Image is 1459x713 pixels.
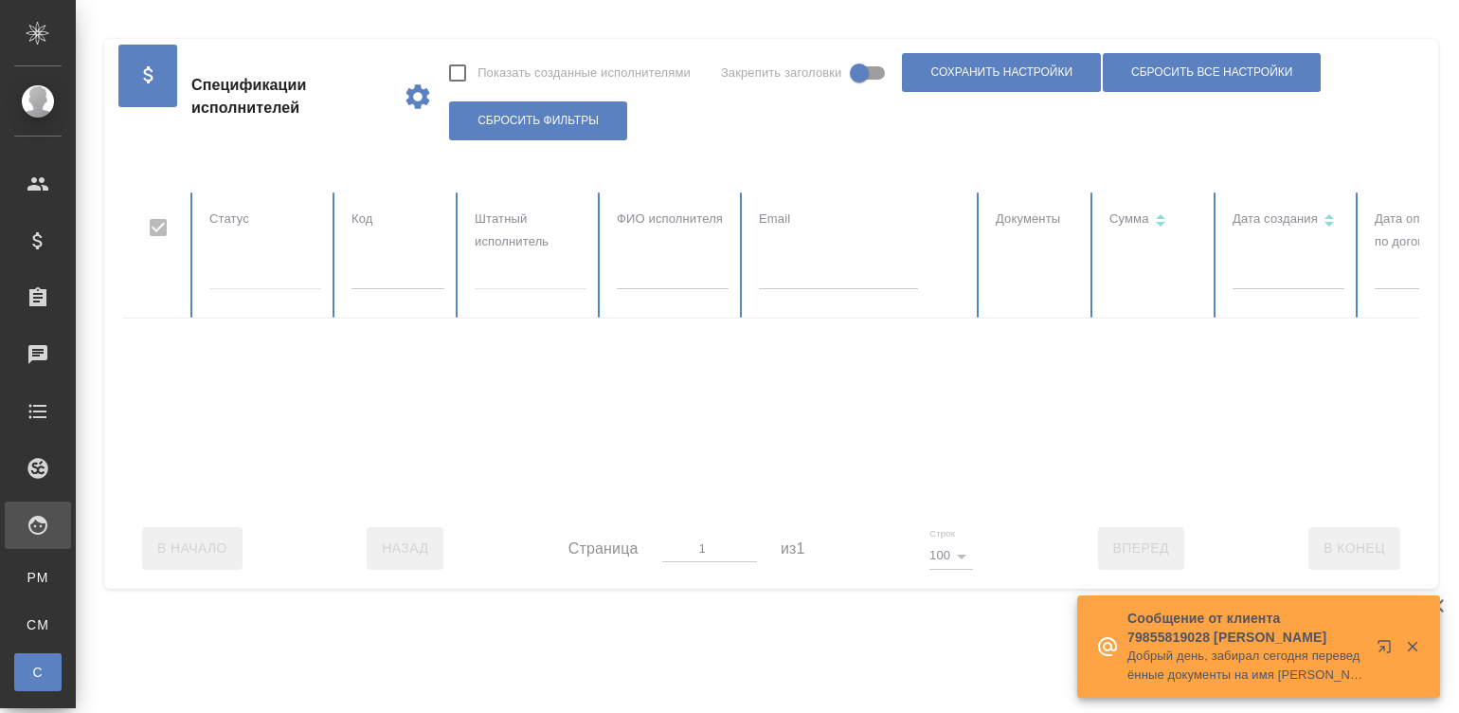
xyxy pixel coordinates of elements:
[449,101,627,140] button: Сбросить фильтры
[14,558,62,596] a: PM
[477,64,691,82] span: Показать созданные исполнителями
[1103,53,1321,92] button: Сбросить все настройки
[930,64,1072,81] span: Сохранить настройки
[1365,628,1411,673] button: Открыть в новой вкладке
[721,64,842,82] span: Закрепить заголовки
[1127,609,1364,647] p: Сообщение от клиента 79855819028 [PERSON_NAME]
[1131,64,1292,81] span: Сбросить все настройки
[14,653,62,691] a: С
[1127,647,1364,685] p: Добрый день, забирал сегодня переведённые документы на имя [PERSON_NAME]. Мне случайно дали конвер
[477,113,599,129] span: Сбросить фильтры
[24,615,52,634] span: CM
[14,606,62,644] a: CM
[24,568,52,587] span: PM
[24,663,52,682] span: С
[1393,638,1432,655] button: Закрыть
[902,53,1101,92] button: Сохранить настройки
[191,74,387,119] span: Спецификации исполнителей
